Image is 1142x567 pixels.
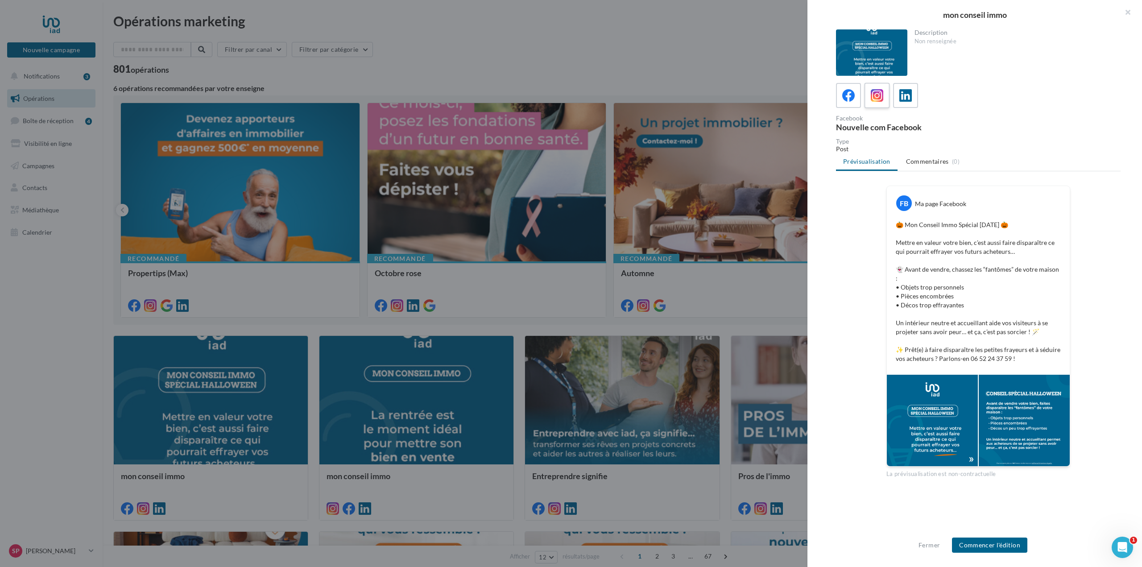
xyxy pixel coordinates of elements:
span: (0) [952,158,960,165]
div: La prévisualisation est non-contractuelle [886,467,1070,478]
div: FB [896,195,912,211]
div: 💡 Vous pouvez utiliser des partagés par votre siège. [34,236,155,265]
div: Service-Client de Digitaleo [58,97,139,106]
a: [EMAIL_ADDRESS][DOMAIN_NAME] [39,79,164,87]
button: Commencer l'édition [952,538,1027,553]
button: Marquer comme terminée [34,308,125,317]
p: Environ 4 minutes [113,118,170,128]
div: Suivez ce pas à pas et si besoin, écrivez-nous à [12,67,166,89]
a: Répondre [34,272,83,290]
div: Débuter avec les Avis Clients [12,35,166,67]
iframe: Intercom live chat [1112,537,1133,558]
div: Ma page Facebook [915,199,966,208]
b: A traiter [58,219,87,226]
div: Type [836,138,1121,145]
span: Commentaires [906,157,949,166]
button: Fermer [915,540,943,550]
div: Répondre à vos avis [34,156,151,165]
img: Profile image for Service-Client [40,94,54,108]
div: Retrouvez vos avis Google et Facebook dans votre " . [34,171,155,199]
div: Facebook [836,115,975,121]
div: mon conseil immo [822,11,1128,19]
button: go back [6,4,23,21]
div: Répondre [34,265,155,290]
div: Nouvelle com Facebook [836,123,975,131]
div: 1Répondre à vos avis [17,153,162,167]
div: Post [836,145,1121,153]
div: Description [914,29,1114,36]
p: 🎃 Mon Conseil Immo Spécial [DATE] 🎃 Mettre en valeur votre bien, c’est aussi faire disparaître ce... [896,220,1061,363]
div: Répondez à tous les avis avec le statut " ". [34,208,155,227]
span: 1 [1130,537,1137,544]
div: Non renseignée [914,37,1114,46]
div: Fermer [157,4,173,20]
p: 3 étapes [9,118,36,128]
